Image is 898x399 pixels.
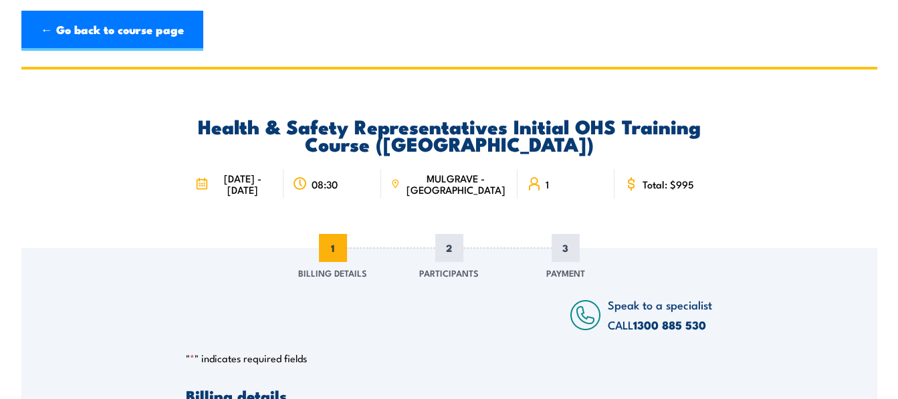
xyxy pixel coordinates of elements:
[298,266,367,279] span: Billing Details
[546,178,549,190] span: 1
[552,234,580,262] span: 3
[319,234,347,262] span: 1
[312,178,338,190] span: 08:30
[643,178,694,190] span: Total: $995
[404,172,508,195] span: MULGRAVE - [GEOGRAPHIC_DATA]
[186,117,712,152] h2: Health & Safety Representatives Initial OHS Training Course ([GEOGRAPHIC_DATA])
[21,11,203,51] a: ← Go back to course page
[419,266,479,279] span: Participants
[633,316,706,334] a: 1300 885 530
[186,352,712,365] p: " " indicates required fields
[435,234,463,262] span: 2
[212,172,274,195] span: [DATE] - [DATE]
[546,266,585,279] span: Payment
[608,296,712,333] span: Speak to a specialist CALL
